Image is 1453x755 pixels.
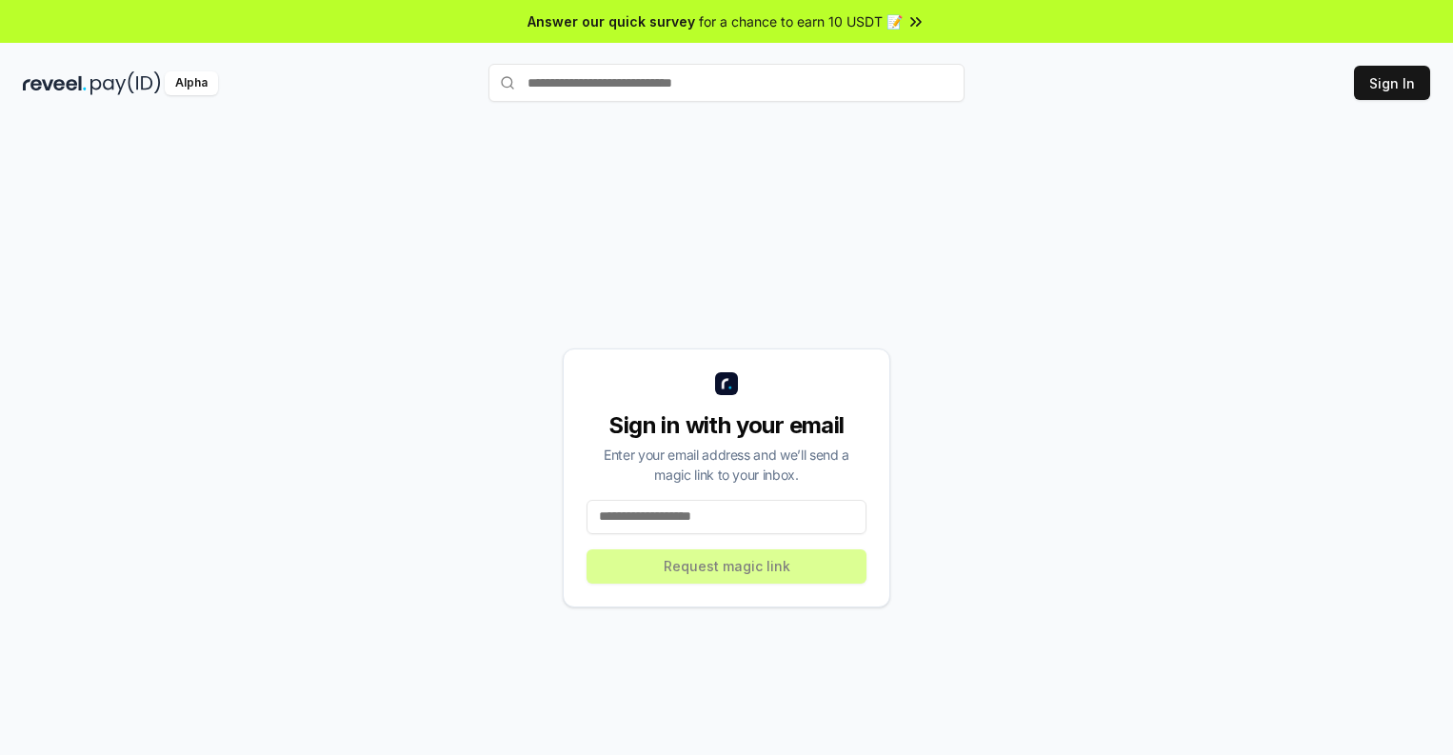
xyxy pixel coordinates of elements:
[1354,66,1430,100] button: Sign In
[23,71,87,95] img: reveel_dark
[90,71,161,95] img: pay_id
[165,71,218,95] div: Alpha
[715,372,738,395] img: logo_small
[587,445,866,485] div: Enter your email address and we’ll send a magic link to your inbox.
[699,11,903,31] span: for a chance to earn 10 USDT 📝
[527,11,695,31] span: Answer our quick survey
[587,410,866,441] div: Sign in with your email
